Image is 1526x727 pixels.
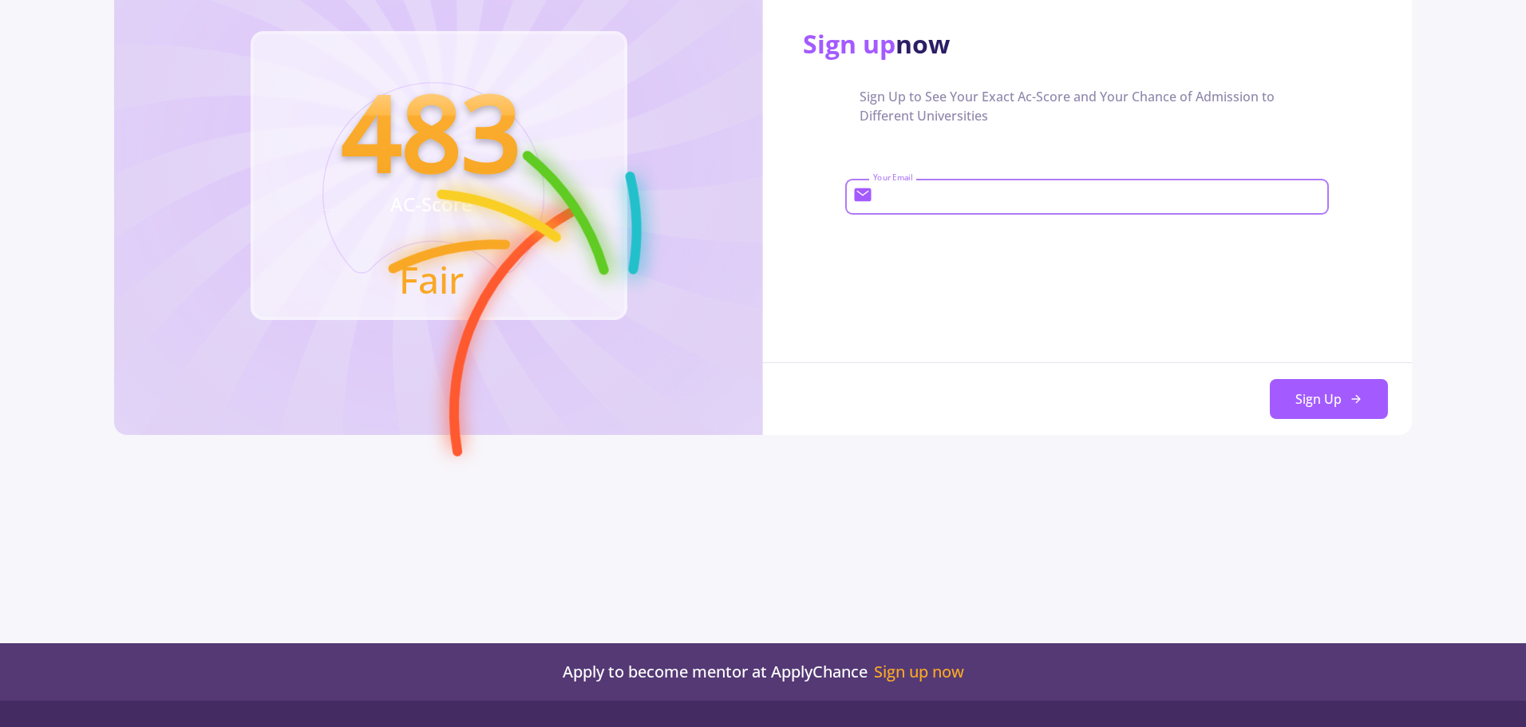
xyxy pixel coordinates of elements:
span: Sign Up to See Your Exact Ac-Score and Your Chance of Admission to Different Universities [860,87,1314,125]
text: AC-Score [389,191,472,217]
text: Fair [398,255,463,304]
a: Sign up now [874,662,964,682]
text: 483 [341,59,520,203]
div: now [803,25,1372,63]
span: Sign up [803,26,895,61]
button: Sign Up [1270,379,1388,419]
